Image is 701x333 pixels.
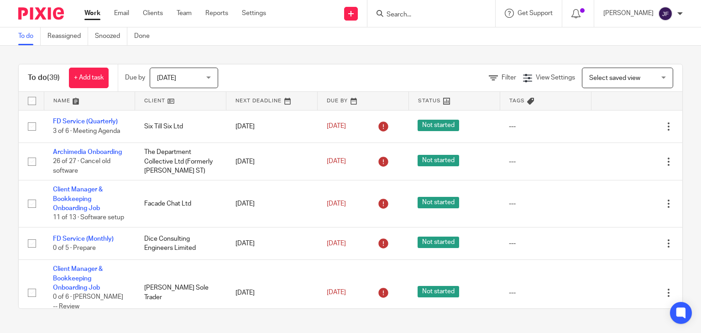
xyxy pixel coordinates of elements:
[242,9,266,18] a: Settings
[53,215,124,221] span: 11 of 13 · Software setup
[226,180,318,227] td: [DATE]
[509,288,582,297] div: ---
[327,240,346,247] span: [DATE]
[536,74,575,81] span: View Settings
[205,9,228,18] a: Reports
[226,227,318,259] td: [DATE]
[53,128,120,134] span: 3 of 6 · Meeting Agenda
[135,143,226,180] td: The Department Collective Ltd (Formerly [PERSON_NAME] ST)
[135,180,226,227] td: Facade Chat Ltd
[226,110,318,143] td: [DATE]
[53,118,118,125] a: FD Service (Quarterly)
[114,9,129,18] a: Email
[95,27,127,45] a: Snoozed
[226,260,318,326] td: [DATE]
[603,9,654,18] p: [PERSON_NAME]
[135,260,226,326] td: [PERSON_NAME] Sole Trader
[134,27,157,45] a: Done
[18,27,41,45] a: To do
[418,120,459,131] span: Not started
[18,7,64,20] img: Pixie
[47,74,60,81] span: (39)
[28,73,60,83] h1: To do
[509,239,582,248] div: ---
[53,159,110,174] span: 26 of 27 · Cancel old software
[509,122,582,131] div: ---
[658,6,673,21] img: svg%3E
[327,158,346,164] span: [DATE]
[84,9,100,18] a: Work
[69,68,109,88] a: + Add task
[418,155,459,166] span: Not started
[135,110,226,143] td: Six Till Six Ltd
[502,74,516,81] span: Filter
[125,73,145,82] p: Due by
[143,9,163,18] a: Clients
[157,75,176,81] span: [DATE]
[53,245,96,251] span: 0 of 5 · Prepare
[386,11,468,19] input: Search
[509,98,525,103] span: Tags
[418,197,459,208] span: Not started
[53,149,122,155] a: Archimedia Onboarding
[177,9,192,18] a: Team
[53,266,103,291] a: Client Manager & Bookkeeping Onboarding Job
[327,123,346,130] span: [DATE]
[53,186,103,211] a: Client Manager & Bookkeeping Onboarding Job
[509,157,582,166] div: ---
[518,10,553,16] span: Get Support
[53,236,114,242] a: FD Service (Monthly)
[418,286,459,297] span: Not started
[226,143,318,180] td: [DATE]
[53,294,123,319] span: 0 of 6 · [PERSON_NAME] -- Review [PERSON_NAME]' Notes
[418,237,459,248] span: Not started
[327,201,346,207] span: [DATE]
[135,227,226,259] td: Dice Consulting Engineers Limited
[327,289,346,296] span: [DATE]
[47,27,88,45] a: Reassigned
[589,75,640,81] span: Select saved view
[509,199,582,208] div: ---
